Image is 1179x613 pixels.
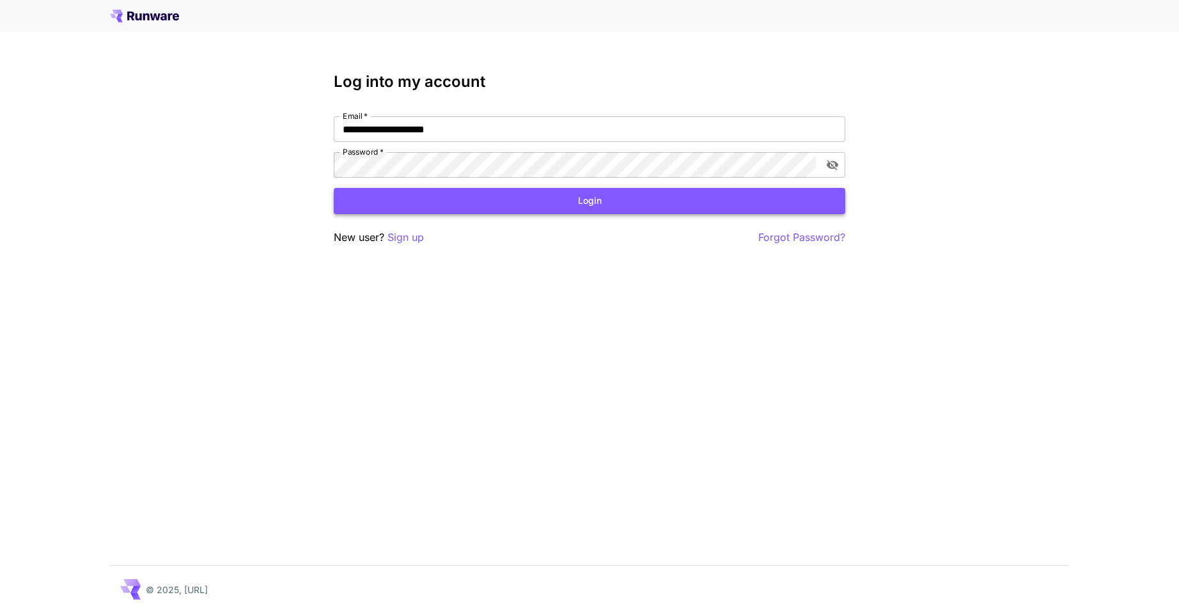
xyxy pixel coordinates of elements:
[758,229,845,245] button: Forgot Password?
[821,153,844,176] button: toggle password visibility
[334,73,845,91] h3: Log into my account
[334,188,845,214] button: Login
[343,146,384,157] label: Password
[334,229,424,245] p: New user?
[146,583,208,596] p: © 2025, [URL]
[343,111,368,121] label: Email
[387,229,424,245] button: Sign up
